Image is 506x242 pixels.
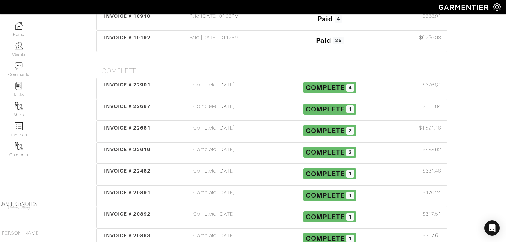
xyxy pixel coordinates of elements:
[156,210,272,225] div: Complete [DATE]
[423,189,441,196] span: $170.24
[423,12,441,20] span: $633.81
[156,124,272,139] div: Complete [DATE]
[104,35,151,41] span: INVOICE # 10192
[156,167,272,182] div: Complete [DATE]
[423,232,441,239] span: $317.51
[104,103,151,109] span: INVOICE # 22687
[318,15,333,23] span: Paid
[333,37,344,44] span: 25
[306,170,345,178] span: Complete
[104,13,151,19] span: INVOICE # 10910
[15,22,23,30] img: dashboard-icon-dbcd8f5a0b271acd01030246c82b418ddd0df26cd7fceb0bd07c9910d44c42f6.png
[346,149,354,156] span: 2
[423,146,441,153] span: $488.62
[96,121,447,142] a: INVOICE # 22681 Complete [DATE] Complete 7 $1,891.16
[306,84,345,92] span: Complete
[104,168,151,174] span: INVOICE # 22482
[346,192,354,199] span: 1
[104,211,151,217] span: INVOICE # 20892
[419,124,441,132] span: $1,891.16
[346,105,354,113] span: 1
[156,146,272,160] div: Complete [DATE]
[15,142,23,150] img: garments-icon-b7da505a4dc4fd61783c78ac3ca0ef83fa9d6f193b1c9dc38574b1d14d53ca28.png
[156,81,272,96] div: Complete [DATE]
[156,12,272,27] div: Paid [DATE] 01:26PM
[484,220,500,236] div: Open Intercom Messenger
[102,67,447,75] h4: Complete
[15,82,23,90] img: reminder-icon-8004d30b9f0a5d33ae49ab947aed9ed385cf756f9e5892f1edd6e32f2345188e.png
[156,103,272,117] div: Complete [DATE]
[15,122,23,130] img: orders-icon-0abe47150d42831381b5fb84f609e132dff9fe21cb692f30cb5eec754e2cba89.png
[306,105,345,113] span: Complete
[423,103,441,110] span: $311.84
[15,42,23,50] img: clients-icon-6bae9207a08558b7cb47a8932f037763ab4055f8c8b6bfacd5dc20c3e0201464.png
[423,210,441,218] span: $317.51
[156,189,272,203] div: Complete [DATE]
[493,3,501,11] img: gear-icon-white-bd11855cb880d31180b6d7d6211b90ccbf57a29d726f0c71d8c61bd08dd39cc2.png
[156,34,272,48] div: Paid [DATE] 10:12PM
[423,167,441,175] span: $331.46
[96,9,447,30] a: INVOICE # 10910 Paid [DATE] 01:26PM Paid 4 $633.81
[96,78,447,99] a: INVOICE # 22901 Complete [DATE] Complete 4 $396.81
[15,102,23,110] img: garments-icon-b7da505a4dc4fd61783c78ac3ca0ef83fa9d6f193b1c9dc38574b1d14d53ca28.png
[346,213,354,221] span: 1
[335,15,342,23] span: 4
[96,99,447,121] a: INVOICE # 22687 Complete [DATE] Complete 1 $311.84
[435,2,493,13] img: garmentier-logo-header-white-b43fb05a5012e4ada735d5af1a66efaba907eab6374d6393d1fbf88cb4ef424d.png
[96,30,447,52] a: INVOICE # 10192 Paid [DATE] 10:12PM Paid 25 $5,256.03
[346,170,354,178] span: 1
[104,189,151,195] span: INVOICE # 20891
[306,191,345,199] span: Complete
[346,84,354,92] span: 4
[306,213,345,221] span: Complete
[96,164,447,185] a: INVOICE # 22482 Complete [DATE] Complete 1 $331.46
[96,207,447,228] a: INVOICE # 20892 Complete [DATE] Complete 1 $317.51
[306,127,345,135] span: Complete
[316,36,331,44] span: Paid
[423,81,441,89] span: $396.81
[15,62,23,70] img: comment-icon-a0a6a9ef722e966f86d9cbdc48e553b5cf19dbc54f86b18d962a5391bc8f6eb6.png
[419,34,441,41] span: $5,256.03
[104,146,151,152] span: INVOICE # 22619
[96,142,447,164] a: INVOICE # 22619 Complete [DATE] Complete 2 $488.62
[306,148,345,156] span: Complete
[346,127,354,135] span: 7
[96,185,447,207] a: INVOICE # 20891 Complete [DATE] Complete 1 $170.24
[104,82,151,88] span: INVOICE # 22901
[104,125,151,131] span: INVOICE # 22681
[104,232,151,239] span: INVOICE # 20863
